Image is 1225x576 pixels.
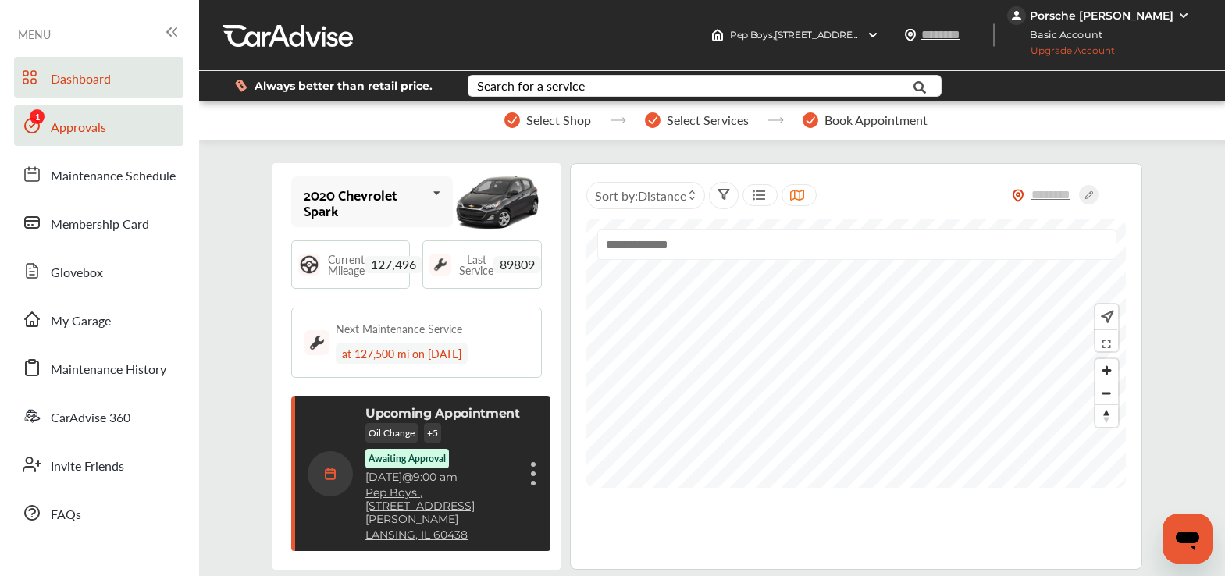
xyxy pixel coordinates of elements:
[14,492,183,533] a: FAQs
[453,169,542,235] img: mobile_13232_st0640_046.jpg
[51,69,111,90] span: Dashboard
[328,254,365,276] span: Current Mileage
[14,299,183,340] a: My Garage
[369,452,446,465] p: Awaiting Approval
[365,486,520,526] a: Pep Boys ,[STREET_ADDRESS][PERSON_NAME]
[51,118,106,138] span: Approvals
[526,113,591,127] span: Select Shop
[365,256,422,273] span: 127,496
[1095,359,1118,382] button: Zoom in
[429,254,451,276] img: maintenance_logo
[904,29,917,41] img: location_vector.a44bc228.svg
[1095,404,1118,427] button: Reset bearing to north
[638,187,686,204] span: Distance
[1012,189,1024,202] img: location_vector_orange.38f05af8.svg
[51,215,149,235] span: Membership Card
[867,29,879,41] img: header-down-arrow.9dd2ce7d.svg
[365,423,418,443] p: Oil Change
[586,219,1127,488] canvas: Map
[51,360,166,380] span: Maintenance History
[14,347,183,388] a: Maintenance History
[711,29,724,41] img: header-home-logo.8d720a4f.svg
[803,112,818,128] img: stepper-checkmark.b5569197.svg
[336,343,468,364] div: at 127,500 mi on [DATE]
[1163,514,1213,564] iframe: Button to launch messaging window
[14,57,183,98] a: Dashboard
[235,79,247,92] img: dollor_label_vector.a70140d1.svg
[14,251,183,291] a: Glovebox
[667,113,749,127] span: Select Services
[767,117,784,123] img: stepper-arrow.e24c07c6.svg
[459,254,493,276] span: Last Service
[402,470,413,484] span: @
[424,423,441,443] p: + 5
[365,470,402,484] span: [DATE]
[304,187,426,218] div: 2020 Chevrolet Spark
[1177,9,1190,22] img: WGsFRI8htEPBVLJbROoPRyZpYNWhNONpIPPETTm6eUC0GeLEiAAAAAElFTkSuQmCC
[645,112,661,128] img: stepper-checkmark.b5569197.svg
[255,80,433,91] span: Always better than retail price.
[298,254,320,276] img: steering_logo
[51,263,103,283] span: Glovebox
[1030,9,1173,23] div: Porsche [PERSON_NAME]
[51,166,176,187] span: Maintenance Schedule
[18,28,51,41] span: MENU
[1095,382,1118,404] span: Zoom out
[14,154,183,194] a: Maintenance Schedule
[51,505,81,525] span: FAQs
[413,470,458,484] span: 9:00 am
[610,117,626,123] img: stepper-arrow.e24c07c6.svg
[14,105,183,146] a: Approvals
[493,256,541,273] span: 89809
[730,29,1029,41] span: Pep Boys , [STREET_ADDRESS][PERSON_NAME] LANSING , IL 60438
[308,451,353,496] img: calendar-icon.35d1de04.svg
[14,444,183,485] a: Invite Friends
[1095,382,1118,404] button: Zoom out
[14,396,183,436] a: CarAdvise 360
[824,113,928,127] span: Book Appointment
[477,80,585,92] div: Search for a service
[1098,308,1114,325] img: recenter.ce011a49.svg
[1009,27,1114,43] span: Basic Account
[365,528,468,542] a: LANSING, IL 60438
[336,321,462,336] div: Next Maintenance Service
[1007,6,1026,25] img: jVpblrzwTbfkPYzPPzSLxeg0AAAAASUVORK5CYII=
[51,311,111,332] span: My Garage
[51,457,124,477] span: Invite Friends
[304,330,329,355] img: maintenance_logo
[365,406,520,421] p: Upcoming Appointment
[595,187,686,204] span: Sort by :
[1007,44,1115,64] span: Upgrade Account
[993,23,995,47] img: header-divider.bc55588e.svg
[51,408,130,428] span: CarAdvise 360
[504,112,520,128] img: stepper-checkmark.b5569197.svg
[14,202,183,243] a: Membership Card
